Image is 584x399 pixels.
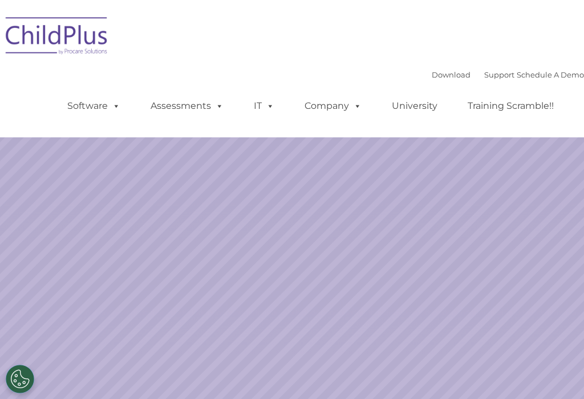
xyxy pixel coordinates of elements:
[456,95,565,117] a: Training Scramble!!
[432,70,471,79] a: Download
[242,95,286,117] a: IT
[6,365,34,393] button: Cookies Settings
[293,95,373,117] a: Company
[484,70,514,79] a: Support
[517,70,584,79] a: Schedule A Demo
[56,95,132,117] a: Software
[380,95,449,117] a: University
[432,70,584,79] font: |
[139,95,235,117] a: Assessments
